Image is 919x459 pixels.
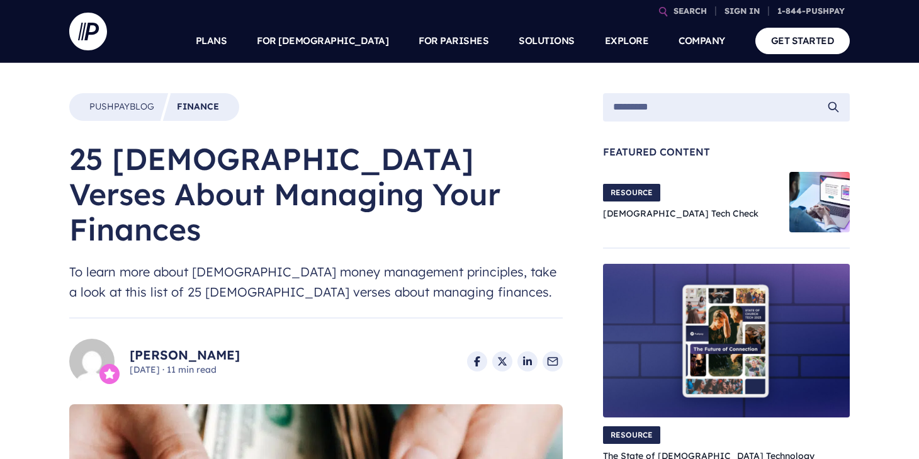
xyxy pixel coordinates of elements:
a: Share on Facebook [467,351,487,371]
a: PLANS [196,19,227,63]
span: Pushpay [89,101,130,112]
a: Share on LinkedIn [517,351,538,371]
img: Church Tech Check Blog Hero Image [789,172,850,232]
a: FOR [DEMOGRAPHIC_DATA] [257,19,388,63]
img: Alexa Franck [69,339,115,384]
a: COMPANY [679,19,725,63]
a: FOR PARISHES [419,19,488,63]
a: Share on X [492,351,512,371]
h1: 25 [DEMOGRAPHIC_DATA] Verses About Managing Your Finances [69,141,563,247]
a: EXPLORE [605,19,649,63]
span: To learn more about [DEMOGRAPHIC_DATA] money management principles, take a look at this list of 2... [69,262,563,302]
span: RESOURCE [603,184,660,201]
a: GET STARTED [755,28,850,54]
span: Featured Content [603,147,850,157]
a: SOLUTIONS [519,19,575,63]
a: [DEMOGRAPHIC_DATA] Tech Check [603,208,758,219]
a: PushpayBlog [89,101,154,113]
span: RESOURCE [603,426,660,444]
a: [PERSON_NAME] [130,346,240,364]
span: · [162,364,164,375]
a: Finance [177,101,219,113]
a: Share via Email [543,351,563,371]
span: [DATE] 11 min read [130,364,240,377]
